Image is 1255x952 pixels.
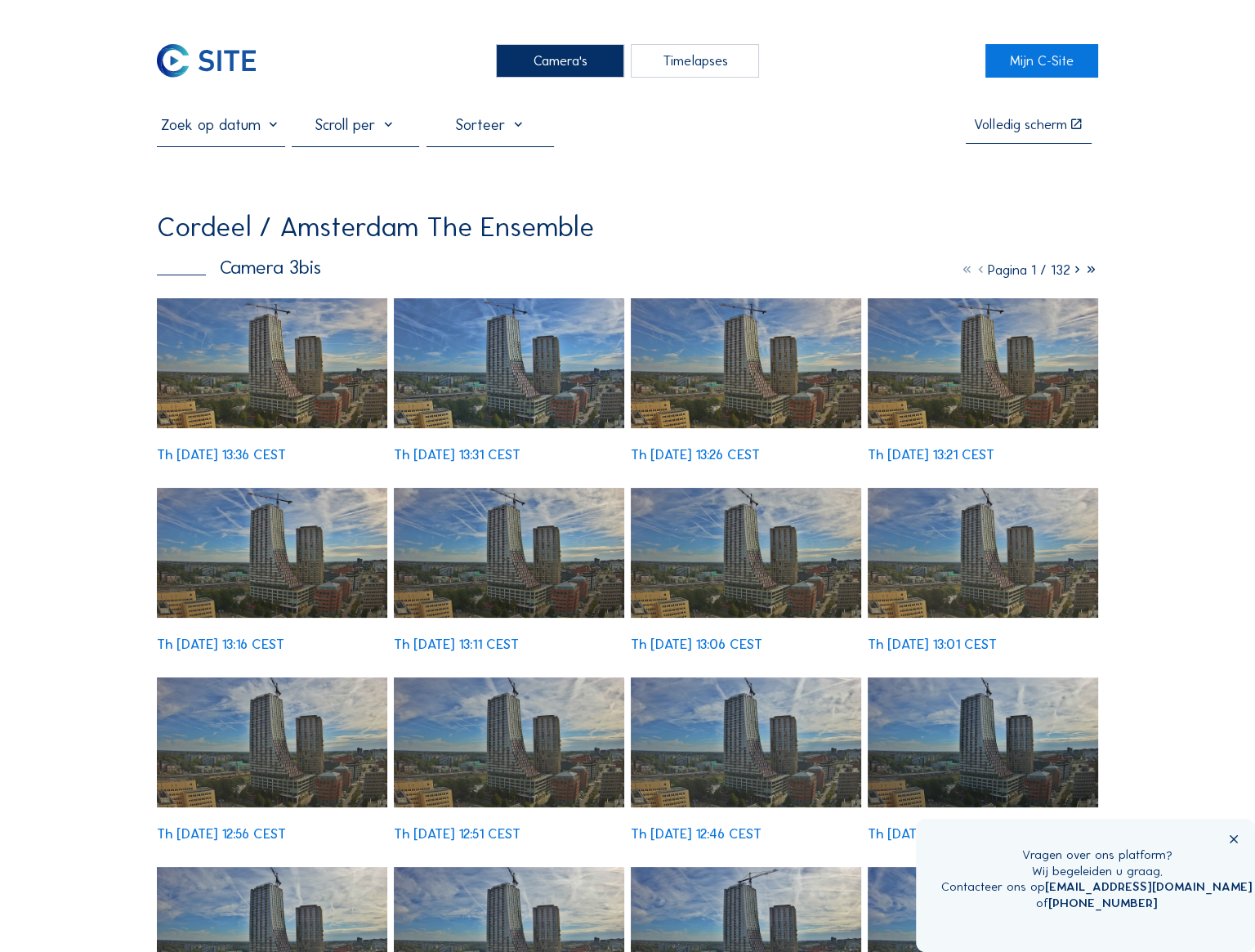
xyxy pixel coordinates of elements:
div: Volledig scherm [974,118,1067,132]
img: image_53415900 [394,298,624,428]
div: Camera's [496,44,624,77]
div: Th [DATE] 13:01 CEST [868,637,997,651]
img: image_53415758 [631,298,861,428]
div: Th [DATE] 13:21 CEST [868,448,994,462]
div: Timelapses [631,44,759,77]
img: image_53415079 [868,488,1098,618]
img: image_53414941 [157,677,387,807]
div: Th [DATE] 13:31 CEST [394,448,520,462]
div: Vragen over ons platform? [941,847,1253,864]
img: image_53414797 [394,677,624,807]
img: image_53415633 [868,298,1098,428]
div: Th [DATE] 12:41 CEST [868,827,996,841]
div: Th [DATE] 12:46 CEST [631,827,761,841]
img: C-SITE Logo [157,44,256,77]
a: [EMAIL_ADDRESS][DOMAIN_NAME] [1045,879,1253,894]
a: C-SITE Logo [157,44,270,77]
div: Th [DATE] 12:51 CEST [394,827,520,841]
div: Cordeel / Amsterdam The Ensemble [157,213,594,241]
img: image_53415358 [394,488,624,618]
img: image_53414659 [631,677,861,807]
img: image_53415219 [631,488,861,618]
div: Contacteer ons op [941,879,1253,896]
div: Th [DATE] 13:36 CEST [157,448,286,462]
div: Wij begeleiden u graag. [941,864,1253,880]
div: Th [DATE] 13:26 CEST [631,448,760,462]
div: Th [DATE] 12:56 CEST [157,827,286,841]
div: Th [DATE] 13:16 CEST [157,637,284,651]
img: image_53416044 [157,298,387,428]
img: image_53415489 [157,488,387,618]
a: Mijn C-Site [985,44,1098,77]
img: image_53414518 [868,677,1098,807]
a: [PHONE_NUMBER] [1048,896,1158,910]
div: Camera 3bis [157,258,321,278]
span: Pagina 1 / 132 [988,261,1070,278]
div: Th [DATE] 13:06 CEST [631,637,762,651]
div: of [941,896,1253,912]
input: Zoek op datum 󰅀 [157,115,285,134]
div: Th [DATE] 13:11 CEST [394,637,519,651]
